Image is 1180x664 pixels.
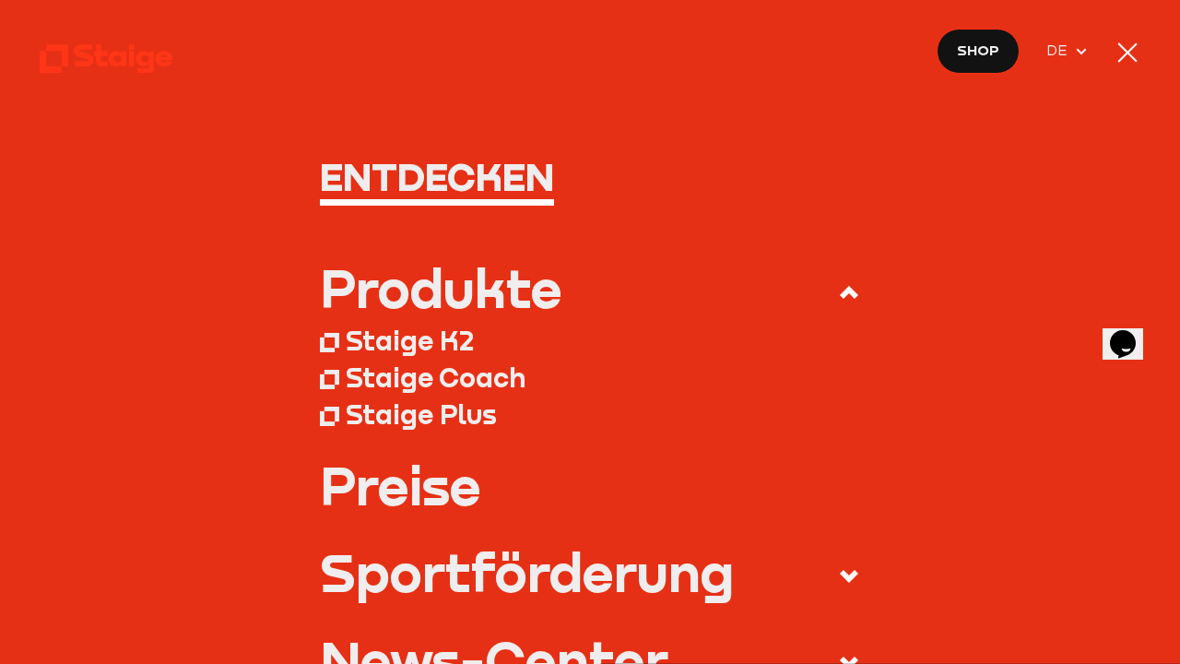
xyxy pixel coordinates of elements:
[1046,39,1074,62] span: DE
[1103,304,1162,360] iframe: chat widget
[346,325,474,358] div: Staige K2
[937,29,1021,73] a: Shop
[346,362,525,395] div: Staige Coach
[320,546,734,599] div: Sportförderung
[320,360,861,397] a: Staige Coach
[320,397,861,433] a: Staige Plus
[320,323,861,360] a: Staige K2
[320,459,861,512] a: Preise
[957,39,999,62] span: Shop
[346,398,497,432] div: Staige Plus
[320,262,562,314] div: Produkte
